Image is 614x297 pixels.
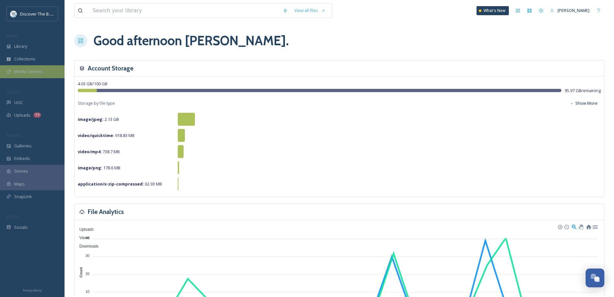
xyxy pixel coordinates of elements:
h3: Account Storage [88,64,134,73]
div: Reset Zoom [586,224,591,229]
span: Storage by file type [78,100,115,106]
a: View all files [291,4,329,17]
div: Panning [579,225,582,228]
div: Zoom Out [564,224,569,229]
span: Maps [14,181,25,187]
tspan: 40 [86,236,89,240]
span: 95.97 GB remaining [565,88,601,94]
div: Zoom In [558,224,562,229]
span: Embeds [14,155,30,162]
a: What's New [477,6,509,15]
span: Media Centres [14,69,43,75]
img: 1710423113617.jpeg [10,11,17,17]
strong: image/png : [78,165,102,171]
text: Count [79,267,83,278]
span: Galleries [14,143,32,149]
span: SnapLink [14,194,32,200]
span: MEDIA [6,33,18,38]
span: Stories [14,168,28,174]
strong: image/jpeg : [78,116,104,122]
tspan: 10 [86,290,89,293]
span: Library [14,43,27,49]
span: 4.03 GB / 100 GB [78,81,107,87]
span: SOCIALS [6,214,19,219]
div: 74 [34,112,41,118]
strong: video/quicktime : [78,133,114,138]
span: 62.93 MB [78,181,162,187]
span: Collections [14,56,35,62]
tspan: 20 [86,271,89,275]
a: Privacy Policy [23,286,42,294]
h1: Good afternoon [PERSON_NAME] . [94,31,289,50]
span: UGC [14,100,23,106]
h3: File Analytics [88,207,124,217]
span: Views [75,236,90,240]
span: [PERSON_NAME] [558,7,589,13]
span: 178.6 MB [78,165,120,171]
span: 918.83 MB [78,133,135,138]
span: WIDGETS [6,133,21,138]
span: 738.7 MB [78,149,120,154]
span: Uploads [14,112,30,118]
strong: video/mp4 : [78,149,102,154]
a: [PERSON_NAME] [547,4,593,17]
span: Discover The Blue [20,11,55,17]
div: Selection Zoom [571,224,577,229]
tspan: 30 [86,254,89,258]
strong: application/x-zip-compressed : [78,181,144,187]
span: 2.13 GB [78,116,119,122]
span: Socials [14,224,28,230]
span: Downloads [75,244,98,249]
button: Show More [567,97,601,110]
button: Open Chat [586,269,604,287]
span: Uploads [75,227,94,232]
span: COLLECT [6,90,20,94]
input: Search your library [89,4,279,18]
div: Menu [592,224,598,229]
span: Privacy Policy [23,288,42,292]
